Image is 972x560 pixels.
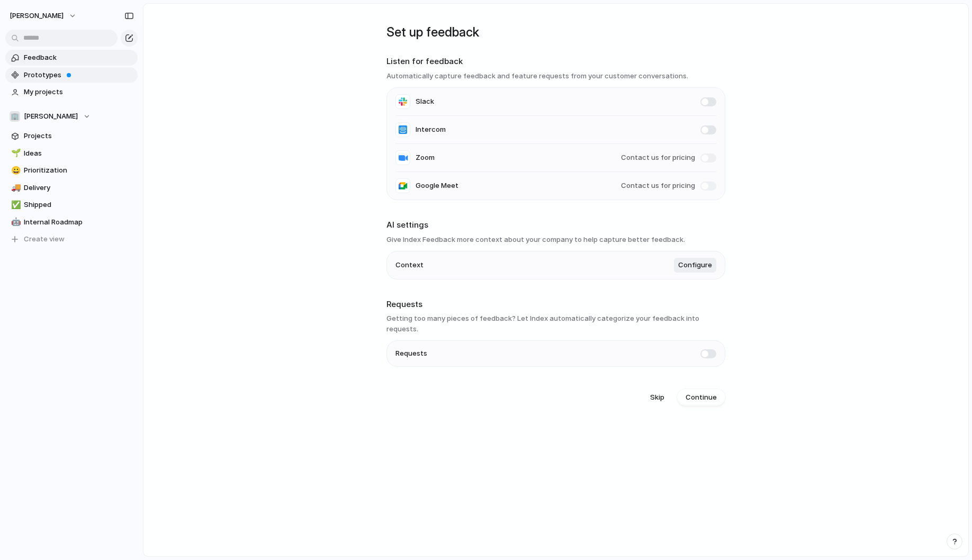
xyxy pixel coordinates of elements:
[386,56,725,68] h2: Listen for feedback
[10,200,20,210] button: ✅
[11,147,19,159] div: 🌱
[5,162,138,178] a: 😀Prioritization
[5,197,138,213] a: ✅Shipped
[24,183,134,193] span: Delivery
[5,231,138,247] button: Create view
[24,70,134,80] span: Prototypes
[395,260,424,270] span: Context
[24,87,134,97] span: My projects
[10,183,20,193] button: 🚚
[642,389,673,406] button: Skip
[5,109,138,124] button: 🏢[PERSON_NAME]
[24,52,134,63] span: Feedback
[416,96,434,107] span: Slack
[11,182,19,194] div: 🚚
[650,392,664,403] span: Skip
[5,128,138,144] a: Projects
[5,180,138,196] a: 🚚Delivery
[10,111,20,122] div: 🏢
[10,217,20,228] button: 🤖
[395,348,427,359] span: Requests
[621,180,695,191] span: Contact us for pricing
[416,180,458,191] span: Google Meet
[11,216,19,228] div: 🤖
[24,217,134,228] span: Internal Roadmap
[5,146,138,161] a: 🌱Ideas
[24,131,134,141] span: Projects
[386,71,725,82] h3: Automatically capture feedback and feature requests from your customer conversations.
[386,23,725,42] h1: Set up feedback
[621,152,695,163] span: Contact us for pricing
[686,392,717,403] span: Continue
[5,50,138,66] a: Feedback
[24,200,134,210] span: Shipped
[5,214,138,230] a: 🤖Internal Roadmap
[386,219,725,231] h2: AI settings
[10,165,20,176] button: 😀
[5,84,138,100] a: My projects
[386,234,725,245] h3: Give Index Feedback more context about your company to help capture better feedback.
[5,67,138,83] a: Prototypes
[24,111,78,122] span: [PERSON_NAME]
[416,124,446,135] span: Intercom
[677,389,725,406] button: Continue
[10,148,20,159] button: 🌱
[416,152,435,163] span: Zoom
[11,199,19,211] div: ✅
[674,258,716,273] button: Configure
[24,148,134,159] span: Ideas
[24,165,134,176] span: Prioritization
[5,7,82,24] button: [PERSON_NAME]
[386,299,725,311] h2: Requests
[11,165,19,177] div: 😀
[386,313,725,334] h3: Getting too many pieces of feedback? Let Index automatically categorize your feedback into requests.
[10,11,64,21] span: [PERSON_NAME]
[678,260,712,270] span: Configure
[24,234,65,245] span: Create view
